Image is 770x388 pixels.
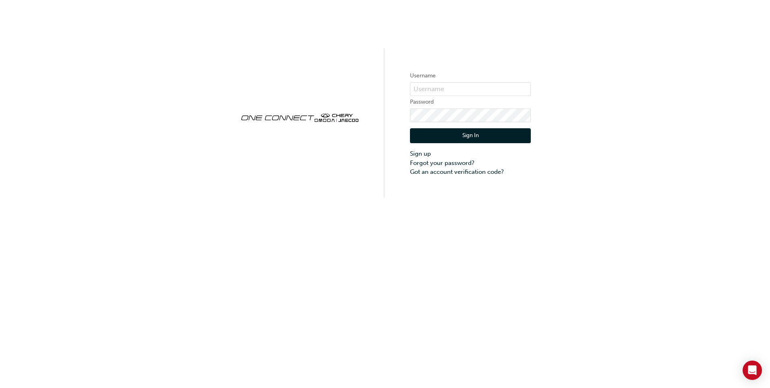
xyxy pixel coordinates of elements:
[410,159,531,168] a: Forgot your password?
[410,149,531,159] a: Sign up
[410,167,531,177] a: Got an account verification code?
[410,71,531,81] label: Username
[239,106,360,127] img: oneconnect
[410,82,531,96] input: Username
[410,128,531,144] button: Sign In
[410,97,531,107] label: Password
[743,361,762,380] div: Open Intercom Messenger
